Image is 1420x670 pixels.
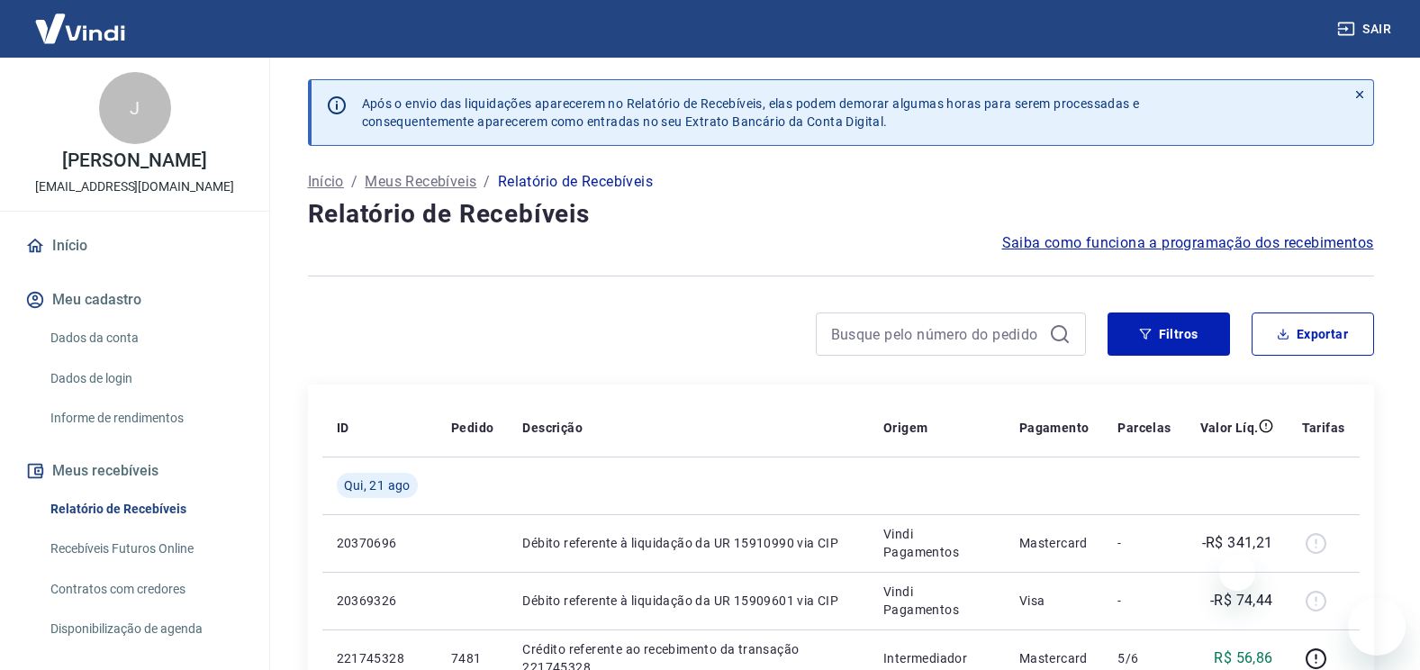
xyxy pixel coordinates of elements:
[1117,419,1171,437] p: Parcelas
[337,419,349,437] p: ID
[99,72,171,144] div: J
[1348,598,1406,656] iframe: Botão para abrir a janela de mensagens
[1302,419,1345,437] p: Tarifas
[1252,312,1374,356] button: Exportar
[498,171,653,193] p: Relatório de Recebíveis
[1219,555,1255,591] iframe: Fechar mensagem
[1019,649,1090,667] p: Mastercard
[62,151,206,170] p: [PERSON_NAME]
[883,649,990,667] p: Intermediador
[35,177,234,196] p: [EMAIL_ADDRESS][DOMAIN_NAME]
[43,320,248,357] a: Dados da conta
[337,534,422,552] p: 20370696
[43,360,248,397] a: Dados de login
[1214,647,1272,669] p: R$ 56,86
[522,592,855,610] p: Débito referente à liquidação da UR 15909601 via CIP
[1210,590,1273,611] p: -R$ 74,44
[1117,592,1171,610] p: -
[43,571,248,608] a: Contratos com credores
[831,321,1042,348] input: Busque pelo número do pedido
[451,649,493,667] p: 7481
[522,419,583,437] p: Descrição
[308,196,1374,232] h4: Relatório de Recebíveis
[362,95,1140,131] p: Após o envio das liquidações aparecerem no Relatório de Recebíveis, elas podem demorar algumas ho...
[43,491,248,528] a: Relatório de Recebíveis
[1117,534,1171,552] p: -
[883,525,990,561] p: Vindi Pagamentos
[522,534,855,552] p: Débito referente à liquidação da UR 15910990 via CIP
[337,649,422,667] p: 221745328
[484,171,490,193] p: /
[1019,592,1090,610] p: Visa
[1117,649,1171,667] p: 5/6
[337,592,422,610] p: 20369326
[22,451,248,491] button: Meus recebíveis
[1019,419,1090,437] p: Pagamento
[365,171,476,193] a: Meus Recebíveis
[1200,419,1259,437] p: Valor Líq.
[883,419,927,437] p: Origem
[351,171,357,193] p: /
[43,611,248,647] a: Disponibilização de agenda
[883,583,990,619] p: Vindi Pagamentos
[1108,312,1230,356] button: Filtros
[1334,13,1398,46] button: Sair
[308,171,344,193] a: Início
[22,1,139,56] img: Vindi
[1019,534,1090,552] p: Mastercard
[43,400,248,437] a: Informe de rendimentos
[344,476,411,494] span: Qui, 21 ago
[22,280,248,320] button: Meu cadastro
[1002,232,1374,254] a: Saiba como funciona a programação dos recebimentos
[451,419,493,437] p: Pedido
[43,530,248,567] a: Recebíveis Futuros Online
[22,226,248,266] a: Início
[1202,532,1273,554] p: -R$ 341,21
